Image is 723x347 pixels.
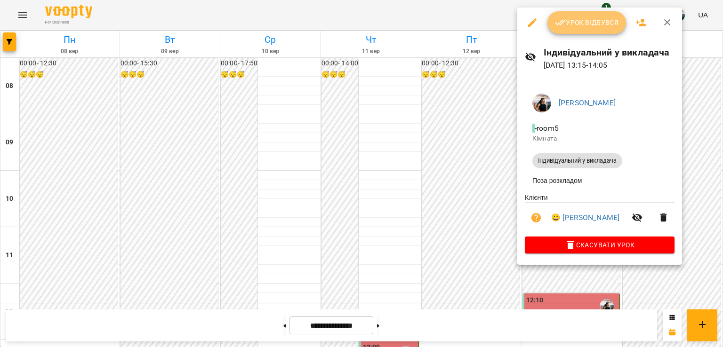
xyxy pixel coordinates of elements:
button: Скасувати Урок [525,237,675,253]
span: - room5 [532,124,561,133]
span: Урок відбувся [555,17,619,28]
ul: Клієнти [525,193,675,237]
p: Кімната [532,134,667,143]
img: f25c141d8d8634b2a8fce9f0d709f9df.jpg [532,94,551,112]
h6: Індивідуальний у викладача [544,45,675,60]
a: [PERSON_NAME] [559,98,616,107]
button: Урок відбувся [547,11,627,34]
p: [DATE] 13:15 - 14:05 [544,60,675,71]
li: Поза розкладом [525,172,675,189]
a: 😀 [PERSON_NAME] [551,212,619,223]
button: Візит ще не сплачено. Додати оплату? [525,206,547,229]
span: Індивідуальний у викладача [532,157,622,165]
span: Скасувати Урок [532,239,667,251]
